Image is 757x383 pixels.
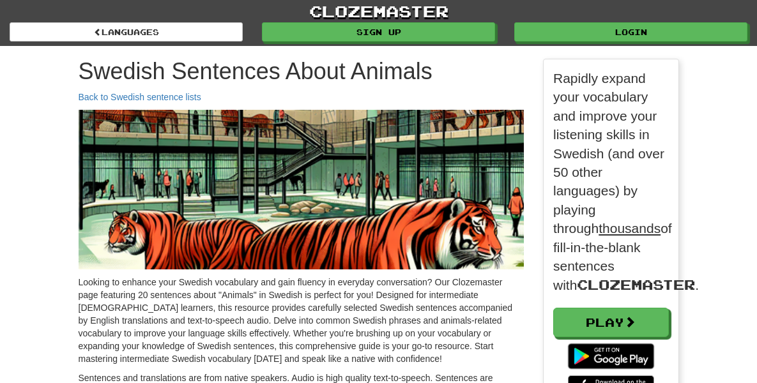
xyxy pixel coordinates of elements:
p: Rapidly expand your vocabulary and improve your listening skills in Swedish (and over 50 other la... [553,69,669,295]
img: Get it on Google Play [562,337,661,375]
span: Clozemaster [577,276,695,292]
a: Languages [10,22,243,41]
u: thousands [599,221,661,236]
a: Back to Swedish sentence lists [79,92,201,102]
p: Looking to enhance your Swedish vocabulary and gain fluency in everyday conversation? Our Clozema... [79,276,524,365]
h1: Swedish Sentences About Animals [79,59,524,84]
a: Play [553,308,669,337]
a: Login [514,22,747,41]
a: Sign up [262,22,495,41]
